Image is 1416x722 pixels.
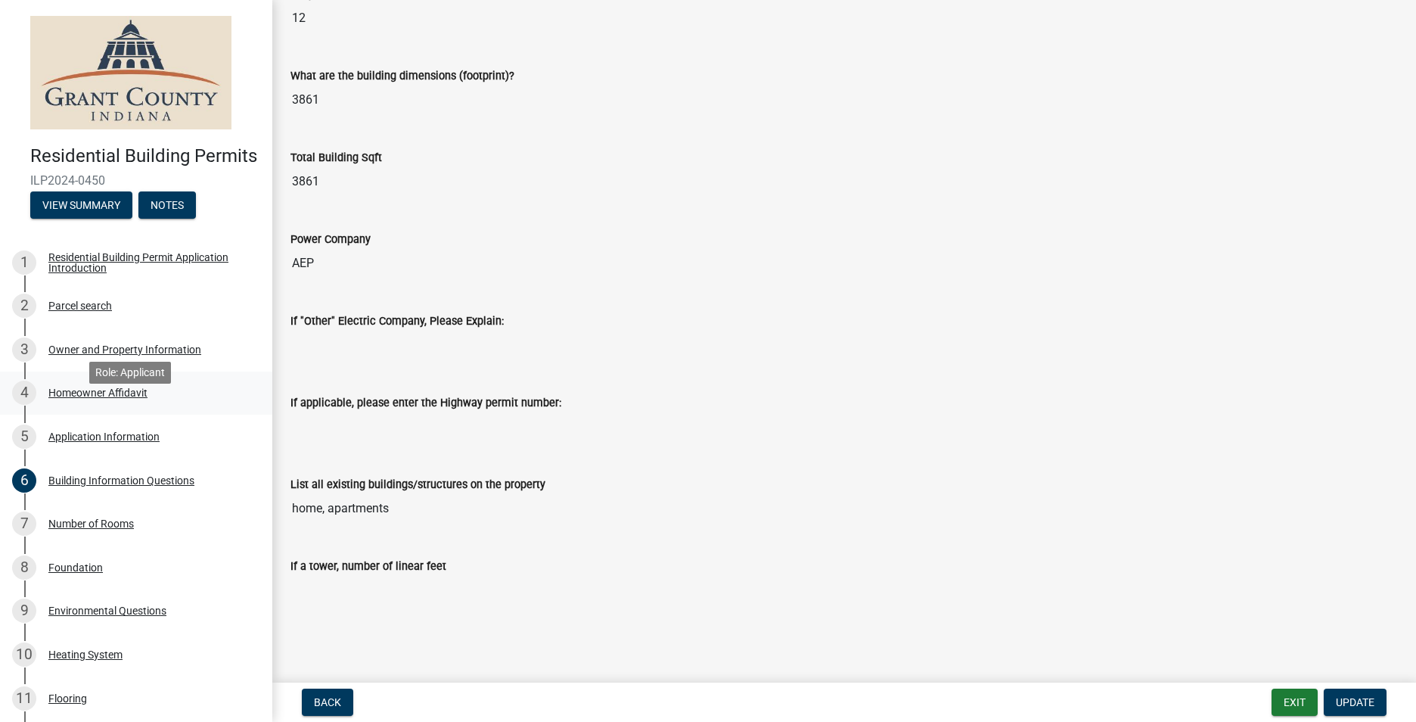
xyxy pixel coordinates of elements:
[138,200,196,212] wm-modal-confirm: Notes
[12,338,36,362] div: 3
[12,425,36,449] div: 5
[12,686,36,711] div: 11
[48,605,166,616] div: Environmental Questions
[48,562,103,573] div: Foundation
[48,518,134,529] div: Number of Rooms
[1272,689,1318,716] button: Exit
[48,693,87,704] div: Flooring
[290,316,504,327] label: If "Other" Electric Company, Please Explain:
[30,173,242,188] span: ILP2024-0450
[48,475,194,486] div: Building Information Questions
[48,387,147,398] div: Homeowner Affidavit
[12,294,36,318] div: 2
[12,643,36,667] div: 10
[48,431,160,442] div: Application Information
[1336,696,1374,708] span: Update
[12,599,36,623] div: 9
[12,556,36,580] div: 8
[290,480,545,490] label: List all existing buildings/structures on the property
[12,251,36,275] div: 1
[48,344,201,355] div: Owner and Property Information
[30,145,260,167] h4: Residential Building Permits
[290,398,561,409] label: If applicable, please enter the Highway permit number:
[1324,689,1386,716] button: Update
[302,689,353,716] button: Back
[30,191,132,219] button: View Summary
[290,562,446,572] label: If a tower, number of linear feet
[314,696,341,708] span: Back
[12,381,36,405] div: 4
[290,153,382,163] label: Total Building Sqft
[48,300,112,311] div: Parcel search
[290,71,514,82] label: What are the building dimensions (footprint)?
[89,362,171,384] div: Role: Applicant
[48,649,123,660] div: Heating System
[138,191,196,219] button: Notes
[290,235,371,245] label: Power Company
[30,200,132,212] wm-modal-confirm: Summary
[12,512,36,536] div: 7
[12,468,36,493] div: 6
[30,16,231,129] img: Grant County, Indiana
[48,252,248,273] div: Residential Building Permit Application Introduction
